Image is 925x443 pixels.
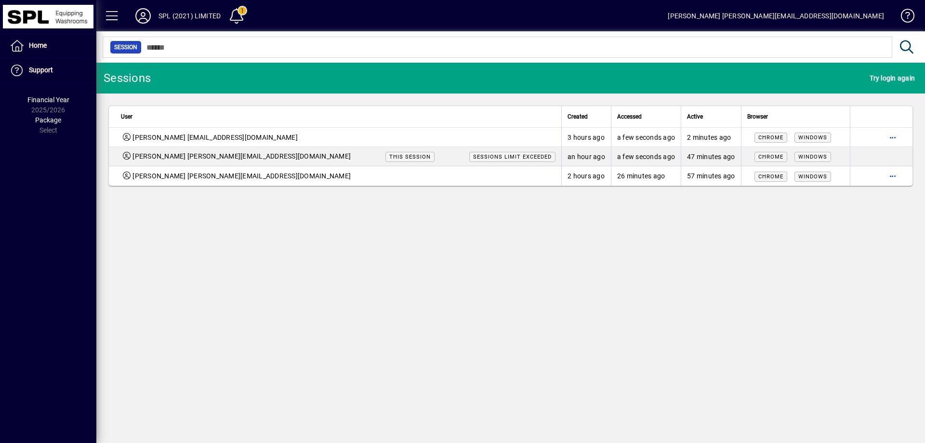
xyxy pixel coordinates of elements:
span: Try login again [870,70,915,86]
button: More options [885,168,900,184]
span: Active [687,111,703,122]
div: Mozilla/5.0 (Windows NT 10.0; Win64; x64) AppleWebKit/537.36 (KHTML, like Gecko) Chrome/139.0.0.0... [747,132,845,142]
button: More options [885,130,900,145]
span: [PERSON_NAME] [PERSON_NAME][EMAIL_ADDRESS][DOMAIN_NAME] [132,151,351,161]
td: 3 hours ago [561,128,611,147]
div: Mozilla/5.0 (Windows NT 10.0; Win64; x64) AppleWebKit/537.36 (KHTML, like Gecko) Chrome/139.0.0.0... [747,151,845,161]
span: Package [35,116,61,124]
span: Home [29,41,47,49]
a: Support [5,58,96,82]
button: Try login again [867,69,917,87]
div: [PERSON_NAME] [PERSON_NAME][EMAIL_ADDRESS][DOMAIN_NAME] [668,8,884,24]
td: 2 hours ago [561,166,611,186]
td: a few seconds ago [611,128,681,147]
span: Windows [798,154,827,160]
td: an hour ago [561,147,611,166]
span: Chrome [758,154,783,160]
span: This session [389,154,431,160]
span: Support [29,66,53,74]
span: Chrome [758,174,783,180]
div: Mozilla/5.0 (Windows NT 10.0; Win64; x64) AppleWebKit/537.36 (KHTML, like Gecko) Chrome/135.0.0.0... [747,171,845,181]
span: [PERSON_NAME] [PERSON_NAME][EMAIL_ADDRESS][DOMAIN_NAME] [132,171,351,181]
button: Profile [128,7,159,25]
td: 26 minutes ago [611,166,681,186]
span: Browser [747,111,768,122]
a: Knowledge Base [894,2,913,33]
span: Chrome [758,134,783,141]
td: 2 minutes ago [681,128,741,147]
span: Created [568,111,588,122]
span: Session [114,42,137,52]
td: 47 minutes ago [681,147,741,166]
div: Sessions [104,70,151,86]
span: Windows [798,174,827,180]
span: Sessions limit exceeded [473,154,552,160]
td: 57 minutes ago [681,166,741,186]
span: [PERSON_NAME] [EMAIL_ADDRESS][DOMAIN_NAME] [132,133,298,142]
span: Accessed [617,111,642,122]
td: a few seconds ago [611,147,681,166]
span: Windows [798,134,827,141]
span: Financial Year [27,96,69,104]
div: SPL (2021) LIMITED [159,8,221,24]
a: Home [5,34,96,58]
span: User [121,111,132,122]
